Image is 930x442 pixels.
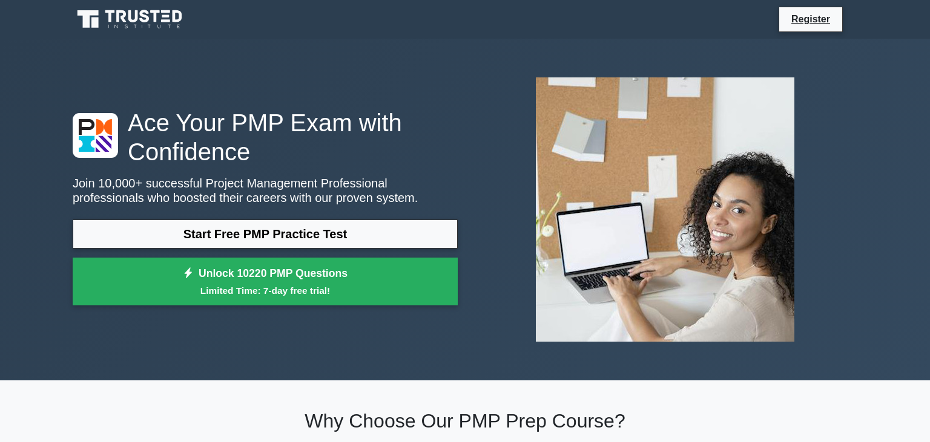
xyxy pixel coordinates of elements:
[73,258,458,306] a: Unlock 10220 PMP QuestionsLimited Time: 7-day free trial!
[73,108,458,166] h1: Ace Your PMP Exam with Confidence
[73,219,458,249] a: Start Free PMP Practice Test
[73,409,857,432] h2: Why Choose Our PMP Prep Course?
[88,284,443,297] small: Limited Time: 7-day free trial!
[73,176,458,205] p: Join 10,000+ successful Project Management Professional professionals who boosted their careers w...
[784,11,837,27] a: Register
